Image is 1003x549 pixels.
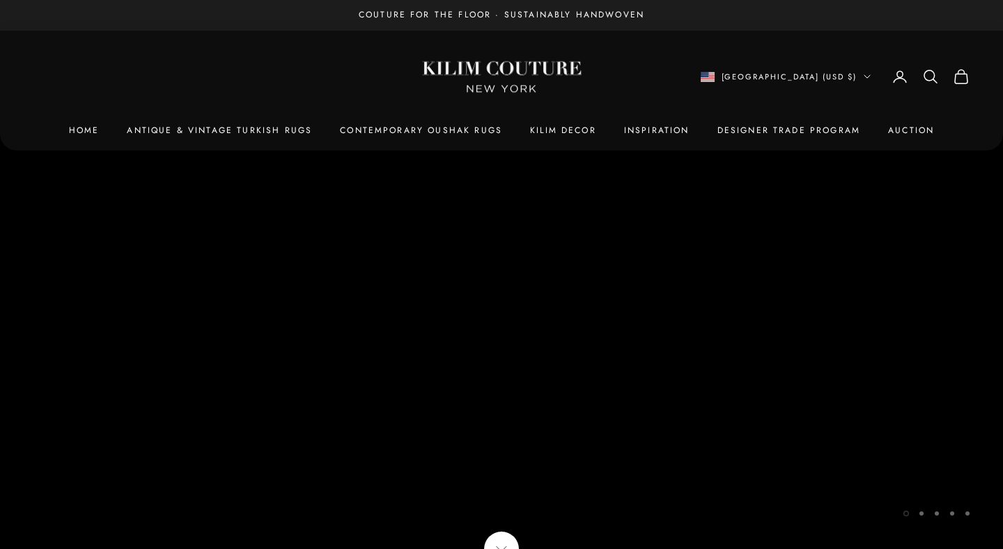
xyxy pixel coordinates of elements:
a: Designer Trade Program [717,123,861,137]
span: [GEOGRAPHIC_DATA] (USD $) [722,70,857,83]
button: Change country or currency [701,70,871,83]
img: United States [701,72,715,82]
nav: Secondary navigation [701,68,970,85]
p: Couture for the Floor · Sustainably Handwoven [359,8,644,22]
a: Contemporary Oushak Rugs [340,123,502,137]
a: Inspiration [624,123,690,137]
summary: Kilim Decor [530,123,596,137]
a: Home [69,123,100,137]
nav: Primary navigation [33,123,970,137]
a: Auction [888,123,934,137]
a: Antique & Vintage Turkish Rugs [127,123,312,137]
